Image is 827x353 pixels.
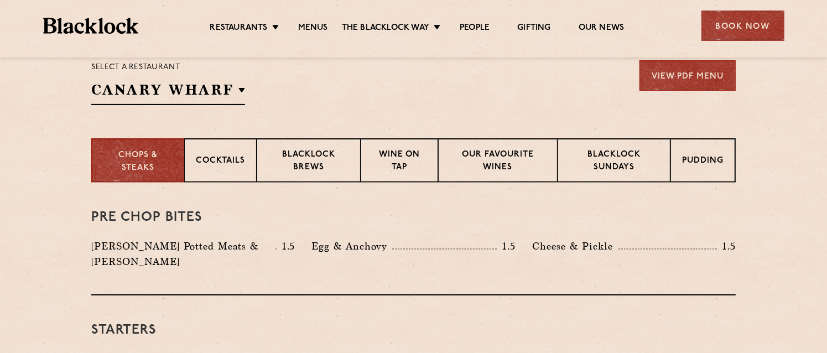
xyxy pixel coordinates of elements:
[517,23,550,35] a: Gifting
[298,23,328,35] a: Menus
[569,149,659,175] p: Blacklock Sundays
[210,23,268,35] a: Restaurants
[497,239,516,253] p: 1.5
[342,23,429,35] a: The Blacklock Way
[579,23,625,35] a: Our News
[717,239,736,253] p: 1.5
[682,155,724,169] p: Pudding
[372,149,426,175] p: Wine on Tap
[639,60,736,91] a: View PDF Menu
[268,149,349,175] p: Blacklock Brews
[103,149,173,174] p: Chops & Steaks
[91,323,736,338] h3: Starters
[91,60,245,75] p: Select a restaurant
[91,80,245,105] h2: Canary Wharf
[91,210,736,225] h3: Pre Chop Bites
[196,155,245,169] p: Cocktails
[450,149,545,175] p: Our favourite wines
[91,238,275,269] p: [PERSON_NAME] Potted Meats & [PERSON_NAME]
[701,11,784,41] div: Book Now
[532,238,618,254] p: Cheese & Pickle
[311,238,392,254] p: Egg & Anchovy
[460,23,490,35] a: People
[43,18,139,34] img: BL_Textured_Logo-footer-cropped.svg
[277,239,295,253] p: 1.5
